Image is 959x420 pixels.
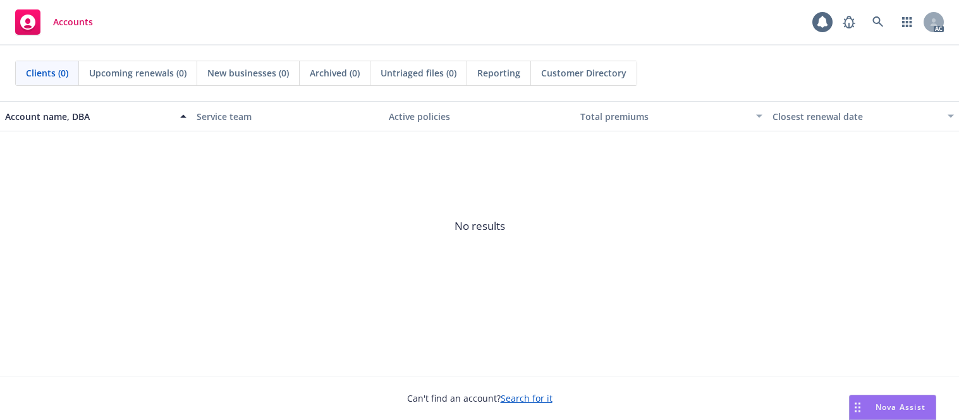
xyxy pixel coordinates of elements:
[10,4,98,40] a: Accounts
[477,66,520,80] span: Reporting
[192,101,383,131] button: Service team
[310,66,360,80] span: Archived (0)
[541,66,626,80] span: Customer Directory
[381,66,456,80] span: Untriaged files (0)
[850,395,865,419] div: Drag to move
[767,101,959,131] button: Closest renewal date
[773,110,940,123] div: Closest renewal date
[407,392,553,405] span: Can't find an account?
[865,9,891,35] a: Search
[207,66,289,80] span: New businesses (0)
[5,110,173,123] div: Account name, DBA
[501,392,553,404] a: Search for it
[836,9,862,35] a: Report a Bug
[580,110,748,123] div: Total premiums
[384,101,575,131] button: Active policies
[53,17,93,27] span: Accounts
[876,402,925,412] span: Nova Assist
[26,66,68,80] span: Clients (0)
[389,110,570,123] div: Active policies
[197,110,378,123] div: Service team
[895,9,920,35] a: Switch app
[849,395,936,420] button: Nova Assist
[89,66,186,80] span: Upcoming renewals (0)
[575,101,767,131] button: Total premiums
